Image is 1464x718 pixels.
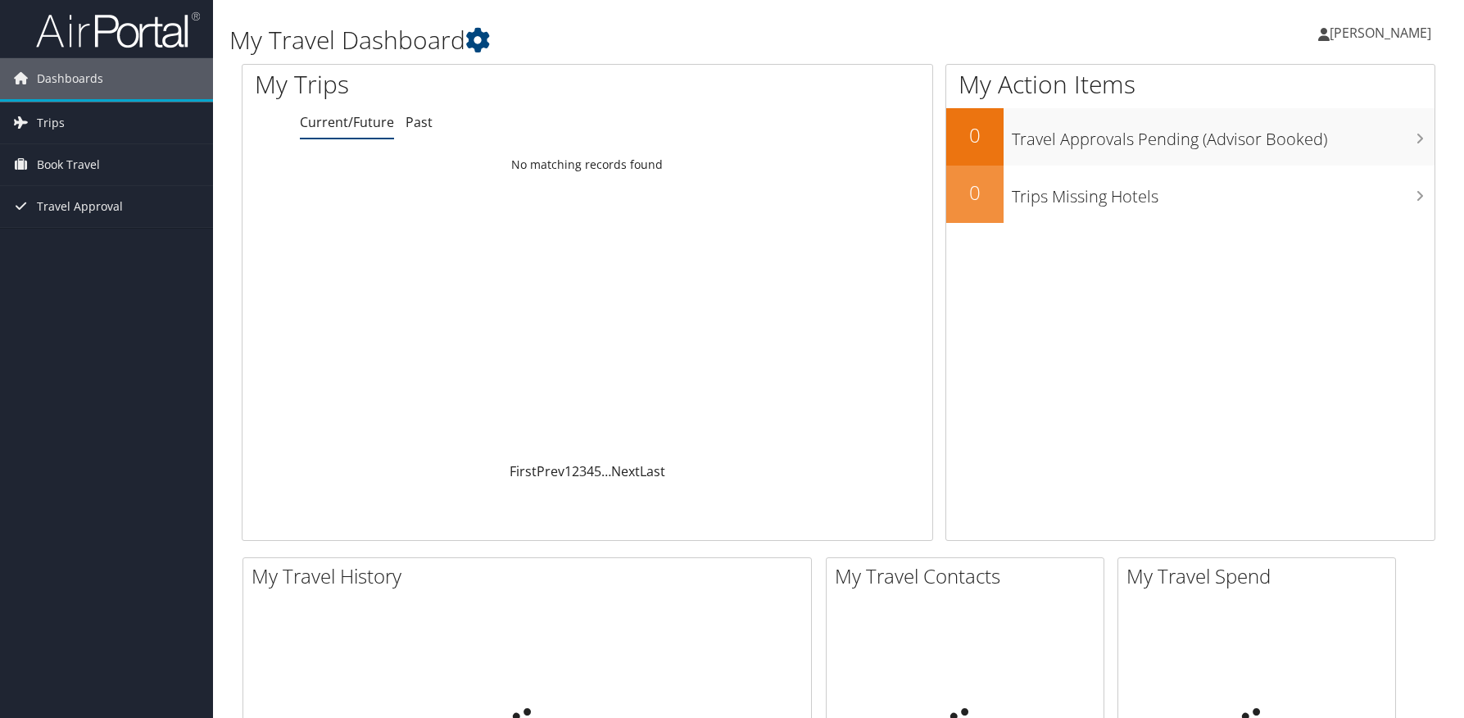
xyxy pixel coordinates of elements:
[594,462,601,480] a: 5
[1012,120,1435,151] h3: Travel Approvals Pending (Advisor Booked)
[946,67,1435,102] h1: My Action Items
[36,11,200,49] img: airportal-logo.png
[1012,177,1435,208] h3: Trips Missing Hotels
[537,462,564,480] a: Prev
[242,150,932,179] td: No matching records found
[601,462,611,480] span: …
[835,562,1104,590] h2: My Travel Contacts
[37,144,100,185] span: Book Travel
[252,562,811,590] h2: My Travel History
[37,58,103,99] span: Dashboards
[946,166,1435,223] a: 0Trips Missing Hotels
[587,462,594,480] a: 4
[300,113,394,131] a: Current/Future
[564,462,572,480] a: 1
[946,108,1435,166] a: 0Travel Approvals Pending (Advisor Booked)
[229,23,1041,57] h1: My Travel Dashboard
[946,121,1004,149] h2: 0
[640,462,665,480] a: Last
[611,462,640,480] a: Next
[255,67,632,102] h1: My Trips
[946,179,1004,207] h2: 0
[572,462,579,480] a: 2
[510,462,537,480] a: First
[1126,562,1395,590] h2: My Travel Spend
[37,102,65,143] span: Trips
[1330,24,1431,42] span: [PERSON_NAME]
[406,113,433,131] a: Past
[37,186,123,227] span: Travel Approval
[1318,8,1448,57] a: [PERSON_NAME]
[579,462,587,480] a: 3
